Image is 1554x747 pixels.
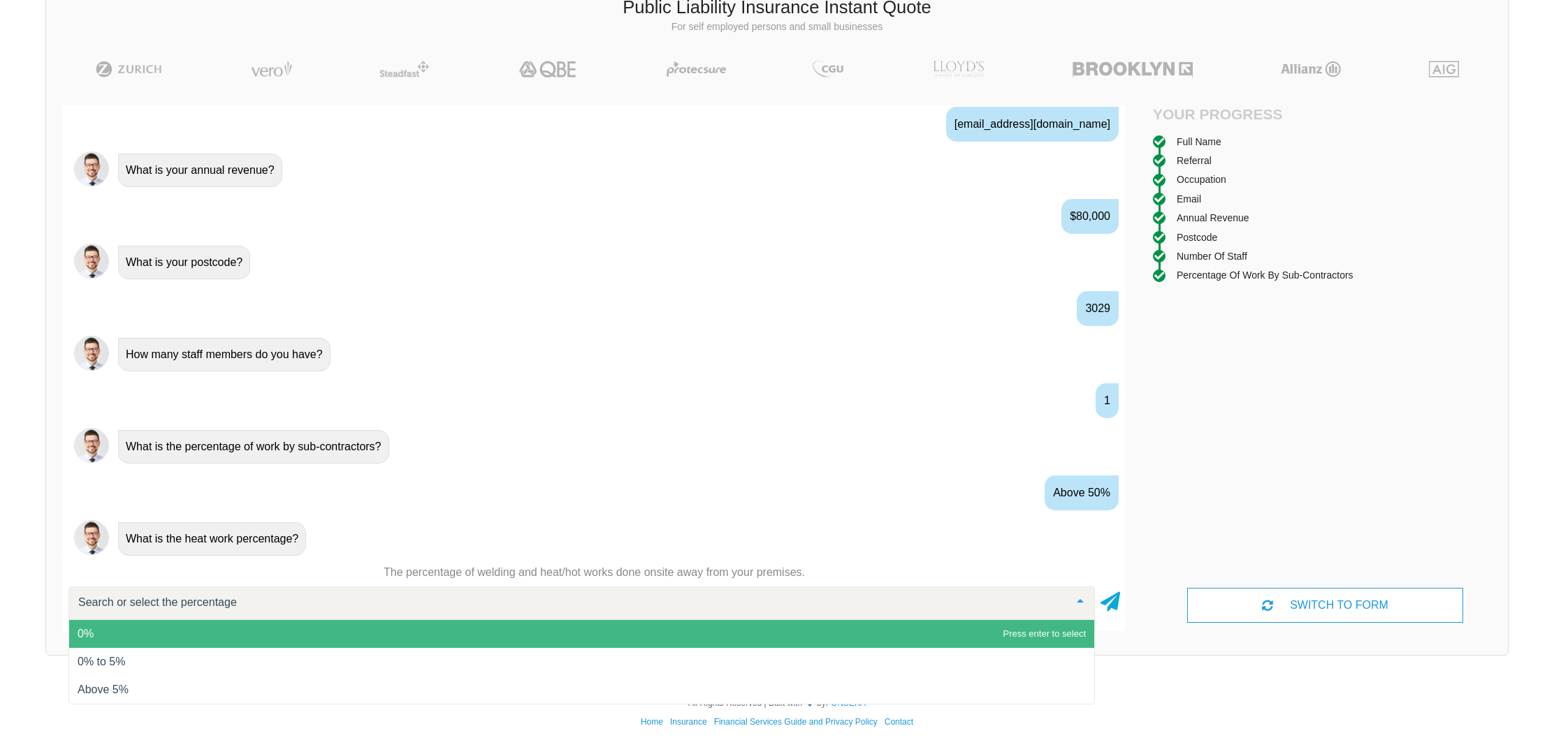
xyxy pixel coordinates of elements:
img: Chatbot | PLI [74,151,109,186]
div: Referral [1177,153,1212,168]
a: Contact [885,717,913,727]
p: For self employed persons and small businesses [57,20,1497,34]
h4: Your Progress [1153,105,1326,123]
div: What is your postcode? [118,246,250,279]
div: 3029 [1077,291,1119,326]
div: Annual Revenue [1177,210,1249,225]
img: Chatbot | PLI [74,244,109,279]
div: [EMAIL_ADDRESS][DOMAIN_NAME] [946,107,1119,142]
img: Zurich | Public Liability Insurance [89,61,168,77]
img: LLOYD's | Public Liability Insurance [925,61,992,77]
div: What is your annual revenue? [118,154,282,187]
div: Percentage of work by sub-contractors [1177,267,1353,283]
div: What is the heat work percentage? [118,522,306,556]
img: Chatbot | PLI [74,520,109,555]
div: $80,000 [1061,199,1119,234]
img: Chatbot | PLI [74,428,109,463]
img: Protecsure | Public Liability Insurance [661,61,732,77]
div: Email [1177,191,1201,207]
img: Brooklyn | Public Liability Insurance [1067,61,1198,77]
a: Home [641,717,663,727]
div: How many staff members do you have? [118,338,331,371]
div: What is the percentage of work by sub-contractors? [118,430,389,464]
input: Search or select the percentage [75,596,1066,609]
div: Number of staff [1177,249,1247,264]
a: Insurance [670,717,707,727]
span: 0% to 5% [78,656,125,667]
img: Allianz | Public Liability Insurance [1274,61,1348,77]
div: Above 50% [1045,475,1119,510]
img: AIG | Public Liability Insurance [1423,61,1465,77]
span: Above 5% [78,683,129,695]
div: Occupation [1177,172,1226,187]
a: Financial Services Guide and Privacy Policy [714,717,878,727]
div: 1 [1096,383,1119,418]
img: QBE | Public Liability Insurance [511,61,586,77]
div: SWITCH TO FORM [1187,588,1463,623]
img: Chatbot | PLI [74,336,109,371]
p: The percentage of welding and heat/hot works done onsite away from your premises. [63,565,1126,580]
div: Postcode [1177,230,1217,245]
div: Full Name [1177,134,1221,149]
img: Steadfast | Public Liability Insurance [374,61,435,77]
img: CGU | Public Liability Insurance [807,61,849,77]
span: 0% [78,628,94,639]
img: Vero | Public Liability Insurance [245,61,298,77]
